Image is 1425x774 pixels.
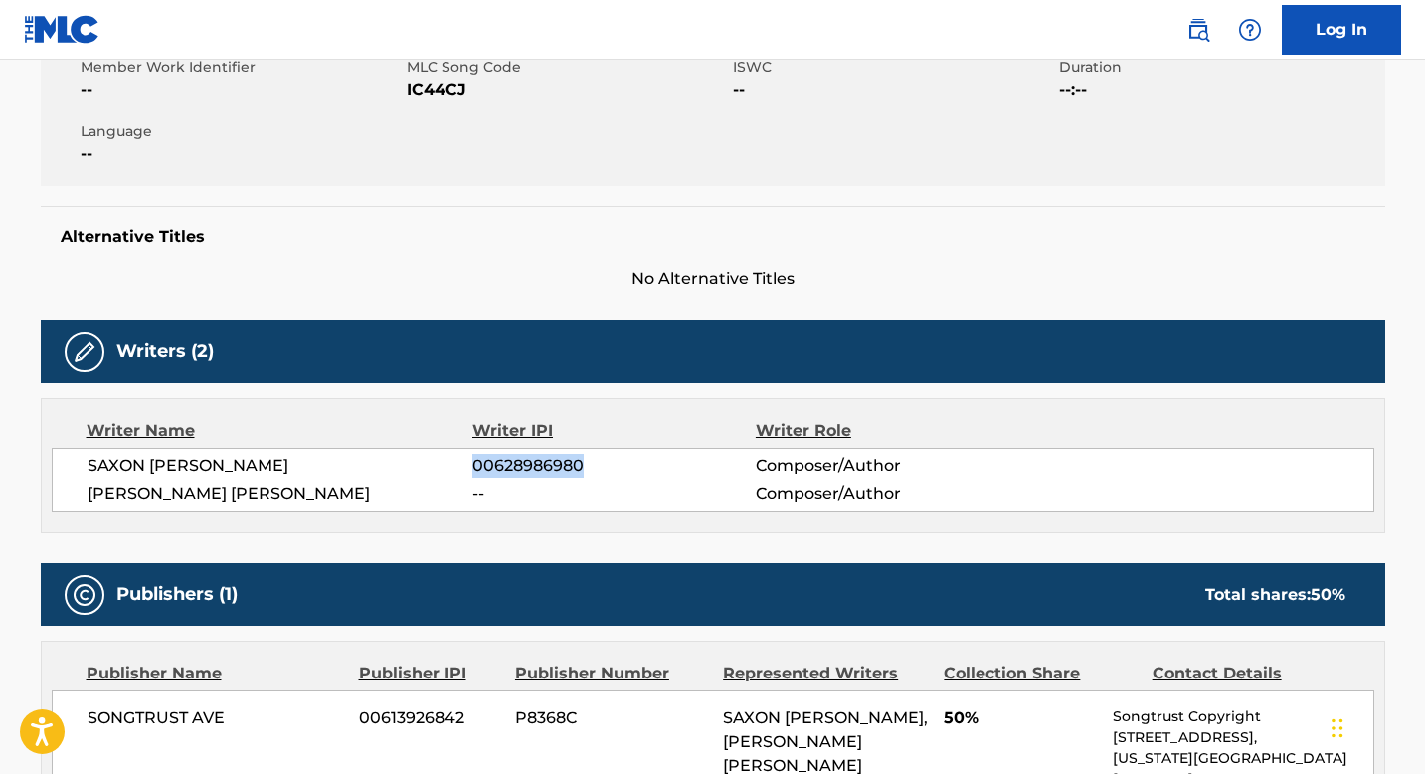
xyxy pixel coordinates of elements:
[73,583,96,607] img: Publishers
[1153,662,1345,685] div: Contact Details
[944,662,1137,685] div: Collection Share
[1282,5,1401,55] a: Log In
[359,706,500,730] span: 00613926842
[24,15,100,44] img: MLC Logo
[756,419,1013,443] div: Writer Role
[61,227,1365,247] h5: Alternative Titles
[1059,78,1380,101] span: --:--
[73,340,96,364] img: Writers
[116,583,238,606] h5: Publishers (1)
[1230,10,1270,50] div: Help
[81,121,402,142] span: Language
[1186,18,1210,42] img: search
[1059,57,1380,78] span: Duration
[723,662,929,685] div: Represented Writers
[116,340,214,363] h5: Writers (2)
[81,57,402,78] span: Member Work Identifier
[88,454,473,478] span: SAXON [PERSON_NAME]
[1113,727,1372,748] p: [STREET_ADDRESS],
[87,419,473,443] div: Writer Name
[1205,583,1345,607] div: Total shares:
[41,267,1385,290] span: No Alternative Titles
[81,78,402,101] span: --
[1332,698,1343,758] div: Drag
[472,454,755,478] span: 00628986980
[407,57,728,78] span: MLC Song Code
[81,142,402,166] span: --
[87,662,344,685] div: Publisher Name
[756,454,1013,478] span: Composer/Author
[359,662,500,685] div: Publisher IPI
[515,706,708,730] span: P8368C
[472,483,755,506] span: --
[1326,678,1425,774] iframe: Chat Widget
[733,78,1054,101] span: --
[1238,18,1262,42] img: help
[88,483,473,506] span: [PERSON_NAME] [PERSON_NAME]
[1178,10,1218,50] a: Public Search
[1113,706,1372,727] p: Songtrust Copyright
[88,706,345,730] span: SONGTRUST AVE
[733,57,1054,78] span: ISWC
[515,662,708,685] div: Publisher Number
[407,78,728,101] span: IC44CJ
[472,419,756,443] div: Writer IPI
[1311,585,1345,604] span: 50 %
[944,706,1098,730] span: 50%
[756,483,1013,506] span: Composer/Author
